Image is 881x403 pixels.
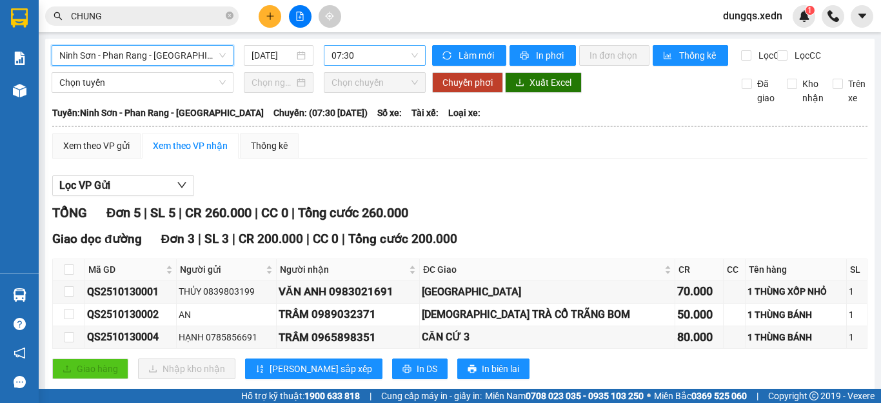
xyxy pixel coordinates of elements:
[266,12,275,21] span: plus
[432,45,506,66] button: syncLàm mới
[241,389,360,403] span: Hỗ trợ kỹ thuật:
[87,284,174,300] div: QS2510130001
[252,48,294,63] input: 13/10/2025
[422,284,673,300] div: [GEOGRAPHIC_DATA]
[515,78,524,88] span: download
[279,329,417,346] div: TRÂM 0965898351
[677,282,720,300] div: 70.000
[85,280,177,303] td: QS2510130001
[757,389,758,403] span: |
[59,73,226,92] span: Chọn tuyến
[647,393,651,398] span: ⚪️
[179,205,182,221] span: |
[827,10,839,22] img: phone-icon
[252,75,294,90] input: Chọn ngày
[306,231,310,246] span: |
[251,139,288,153] div: Thống kê
[13,52,26,65] img: solution-icon
[448,106,480,120] span: Loại xe:
[797,77,829,105] span: Kho nhận
[198,231,201,246] span: |
[422,306,673,322] div: [DEMOGRAPHIC_DATA] TRÀ CỔ TRÃNG BOM
[747,330,844,344] div: 1 THÙNG BÁNH
[239,231,303,246] span: CR 200.000
[747,308,844,322] div: 1 THÙNG BÁNH
[255,364,264,375] span: sort-ascending
[747,284,844,299] div: 1 THÙNG XỐP NHỎ
[392,359,448,379] button: printerIn DS
[144,205,147,221] span: |
[259,5,281,28] button: plus
[108,61,177,77] li: (c) 2017
[14,376,26,388] span: message
[423,262,662,277] span: ĐC Giao
[13,288,26,302] img: warehouse-icon
[52,231,142,246] span: Giao dọc đường
[85,304,177,326] td: QS2510130002
[180,262,263,277] span: Người gửi
[289,5,312,28] button: file-add
[411,106,439,120] span: Tài xế:
[185,205,252,221] span: CR 260.000
[847,259,867,280] th: SL
[79,19,128,79] b: Gửi khách hàng
[798,10,810,22] img: icon-new-feature
[279,283,417,300] div: VĂN ANH 0983021691
[319,5,341,28] button: aim
[417,362,437,376] span: In DS
[843,77,871,105] span: Trên xe
[71,9,223,23] input: Tìm tên, số ĐT hoặc mã đơn
[295,12,304,21] span: file-add
[177,180,187,190] span: down
[88,262,163,277] span: Mã GD
[226,12,233,19] span: close-circle
[298,205,408,221] span: Tổng cước 260.000
[325,12,334,21] span: aim
[59,46,226,65] span: Ninh Sơn - Phan Rang - Sài Gòn
[52,108,264,118] b: Tuyến: Ninh Sơn - Phan Rang - [GEOGRAPHIC_DATA]
[849,284,865,299] div: 1
[654,389,747,403] span: Miền Bắc
[138,359,235,379] button: downloadNhập kho nhận
[280,262,406,277] span: Người nhận
[52,205,87,221] span: TỔNG
[261,205,288,221] span: CC 0
[279,306,417,323] div: TRÂM 0989032371
[849,330,865,344] div: 1
[370,389,371,403] span: |
[179,308,274,322] div: AN
[526,391,644,401] strong: 0708 023 035 - 0935 103 250
[348,231,457,246] span: Tổng cước 200.000
[16,83,57,144] b: Xe Đăng Nhân
[179,284,274,299] div: THỦY 0839803199
[161,231,195,246] span: Đơn 3
[204,231,229,246] span: SL 3
[140,16,171,47] img: logo.jpg
[255,205,258,221] span: |
[54,12,63,21] span: search
[304,391,360,401] strong: 1900 633 818
[536,48,566,63] span: In phơi
[724,259,746,280] th: CC
[422,329,673,345] div: CĂN CỨ 3
[11,8,28,28] img: logo-vxr
[849,308,865,322] div: 1
[13,84,26,97] img: warehouse-icon
[381,389,482,403] span: Cung cấp máy in - giấy in:
[713,8,793,24] span: dungqs.xedn
[442,51,453,61] span: sync
[342,231,345,246] span: |
[485,389,644,403] span: Miền Nam
[52,175,194,196] button: Lọc VP Gửi
[292,205,295,221] span: |
[809,391,818,400] span: copyright
[468,364,477,375] span: printer
[432,72,503,93] button: Chuyển phơi
[679,48,718,63] span: Thống kê
[856,10,868,22] span: caret-down
[270,362,372,376] span: [PERSON_NAME] sắp xếp
[753,48,787,63] span: Lọc CR
[87,329,174,345] div: QS2510130004
[752,77,780,105] span: Đã giao
[226,10,233,23] span: close-circle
